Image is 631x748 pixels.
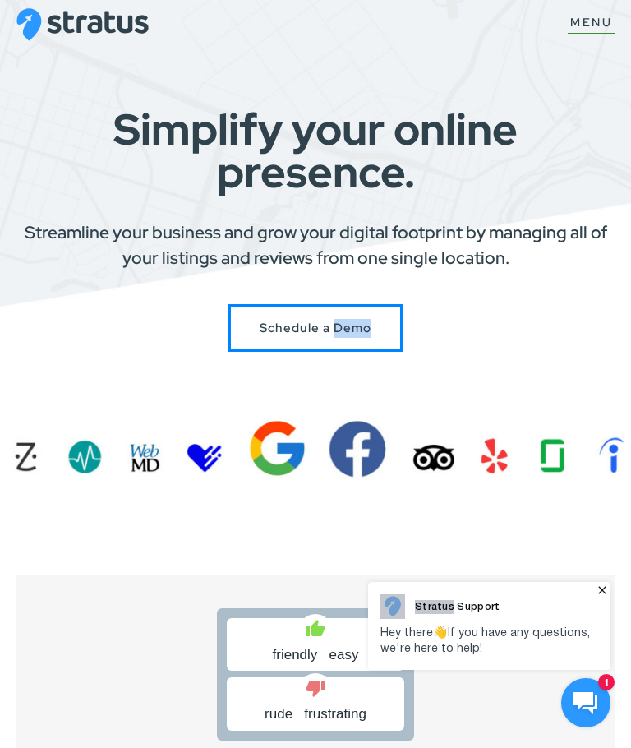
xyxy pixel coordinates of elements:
a: Schedule a Stratus Demo with Us [228,304,403,353]
span: friendly easy [273,645,359,665]
p: Streamline your business and grow your digital footprint by managing all of your listings and rev... [16,219,615,271]
h1: Simplify your online presence. [16,109,615,195]
button: Show Menu [568,16,615,34]
img: Stratus [16,8,149,41]
iframe: HelpCrunch [364,579,615,732]
span: rude frustrating [240,704,391,724]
